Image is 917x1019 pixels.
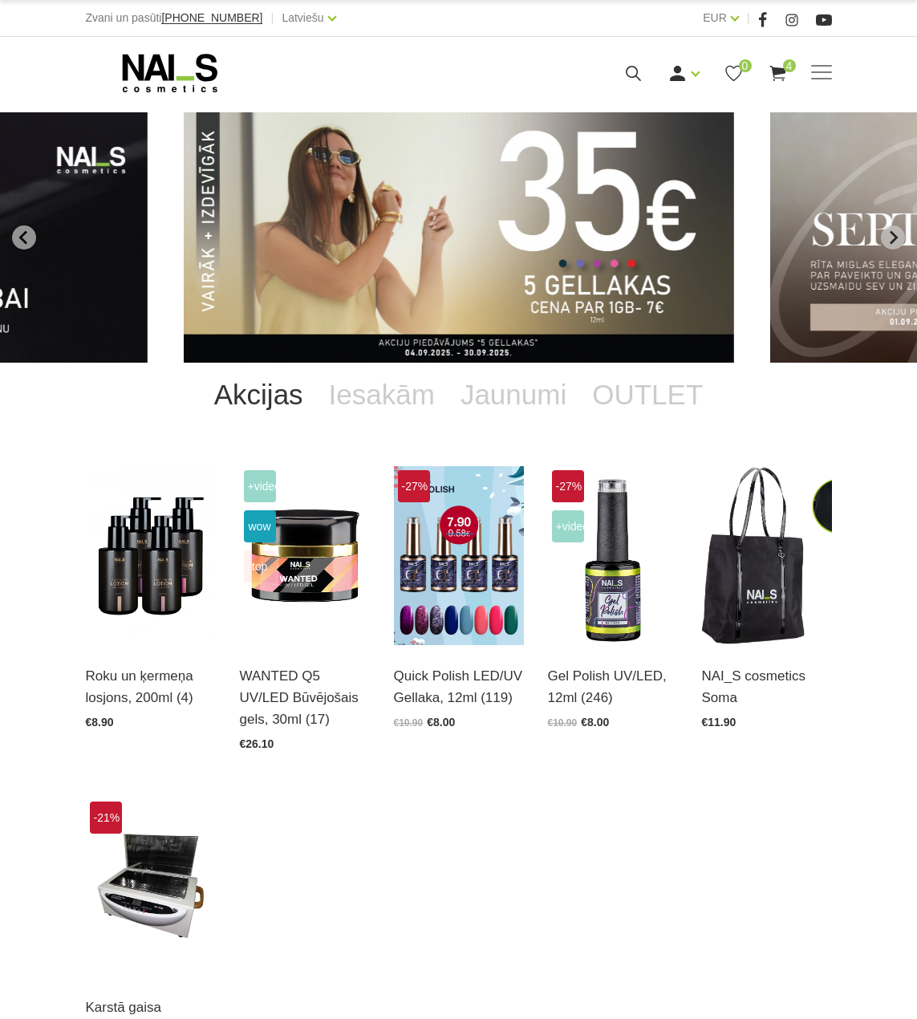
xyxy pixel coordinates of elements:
span: -27% [398,470,430,502]
a: 4 [768,63,788,83]
span: wow [244,510,276,542]
span: | [270,8,274,28]
img: Ātri, ērti un vienkārši!Intensīvi pigmentēta gellaka, kas perfekti klājas arī vienā slānī, tādā v... [394,466,524,645]
a: WANTED Q5 UV/LED Būvējošais gels, 30ml (17) [240,665,370,731]
a: OUTLET [579,363,716,427]
span: -27% [552,470,584,502]
iframe: chat widget [620,737,909,963]
span: | [747,8,750,28]
span: €8.00 [427,716,455,729]
img: Ilgnoturīga, intensīvi pigmentēta gellaka. Viegli klājas, lieliski žūst, nesaraujas, neatkāpjas n... [548,466,678,645]
a: Akcijas [201,363,316,427]
span: €11.90 [702,716,736,729]
span: €8.90 [86,716,114,729]
div: Zvani un pasūti [86,8,263,28]
span: 0 [739,59,752,72]
button: Next slide [881,225,905,250]
a: 0 [724,63,744,83]
a: Quick Polish LED/UV Gellaka, 12ml (119) [394,665,524,708]
a: Gel Polish UV/LED, 12ml (246) [548,665,678,708]
span: -21% [90,802,122,834]
a: EUR [703,8,727,27]
span: +Video [244,470,276,502]
iframe: chat widget [805,968,909,1019]
a: NAI_S cosmetics Soma [702,665,832,708]
img: BAROJOŠS roku un ķermeņa LOSJONSBALI COCONUT barojošs roku un ķermeņa losjons paredzēts jebkura t... [86,466,216,645]
span: €26.10 [240,737,274,750]
a: [PHONE_NUMBER] [161,12,262,24]
a: Jaunumi [448,363,579,427]
span: [PHONE_NUMBER] [161,11,262,24]
span: €10.90 [394,717,424,729]
span: 4 [783,59,796,72]
img: Karstā gaisa sterilizatoru var izmantot skaistumkopšanas salonos, manikīra kabinetos, ēdināšanas ... [86,798,216,976]
span: +Video [552,510,584,542]
span: €10.90 [548,717,578,729]
a: Latviešu [282,8,323,27]
img: Gels WANTED NAILS cosmetics tehniķu komanda ir radījusi gelu, kas ilgi jau ir katra meistara mekl... [240,466,370,645]
span: €8.00 [581,716,609,729]
span: top [244,550,276,583]
li: 1 of 12 [184,112,734,363]
img: Ērta, eleganta, izturīga soma ar NAI_S cosmetics logo.Izmērs: 38 x 46 x 14 cm... [702,466,832,645]
button: Go to last slide [12,225,36,250]
a: Iesakām [316,363,448,427]
a: Roku un ķermeņa losjons, 200ml (4) [86,665,216,708]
